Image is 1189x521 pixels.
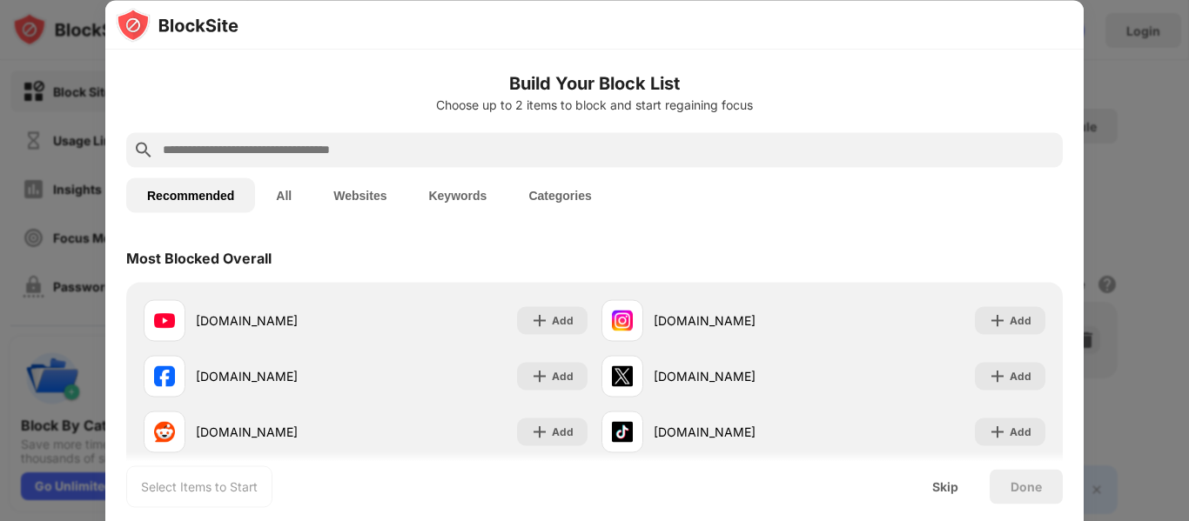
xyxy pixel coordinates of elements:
[141,478,258,495] div: Select Items to Start
[126,70,1063,96] h6: Build Your Block List
[196,423,366,441] div: [DOMAIN_NAME]
[196,367,366,385] div: [DOMAIN_NAME]
[1010,311,1031,329] div: Add
[612,365,633,386] img: favicons
[552,311,574,329] div: Add
[126,249,272,266] div: Most Blocked Overall
[612,310,633,331] img: favicons
[196,311,366,330] div: [DOMAIN_NAME]
[1010,423,1031,440] div: Add
[932,479,958,493] div: Skip
[133,139,154,160] img: search.svg
[154,310,175,331] img: favicons
[126,97,1063,111] div: Choose up to 2 items to block and start regaining focus
[116,7,238,42] img: logo-blocksite.svg
[654,367,823,385] div: [DOMAIN_NAME]
[255,177,312,212] button: All
[654,311,823,330] div: [DOMAIN_NAME]
[154,365,175,386] img: favicons
[552,367,574,384] div: Add
[507,177,612,212] button: Categories
[654,423,823,441] div: [DOMAIN_NAME]
[154,421,175,442] img: favicons
[552,423,574,440] div: Add
[312,177,407,212] button: Websites
[1011,479,1042,493] div: Done
[126,177,255,212] button: Recommended
[407,177,507,212] button: Keywords
[1010,367,1031,384] div: Add
[612,421,633,442] img: favicons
